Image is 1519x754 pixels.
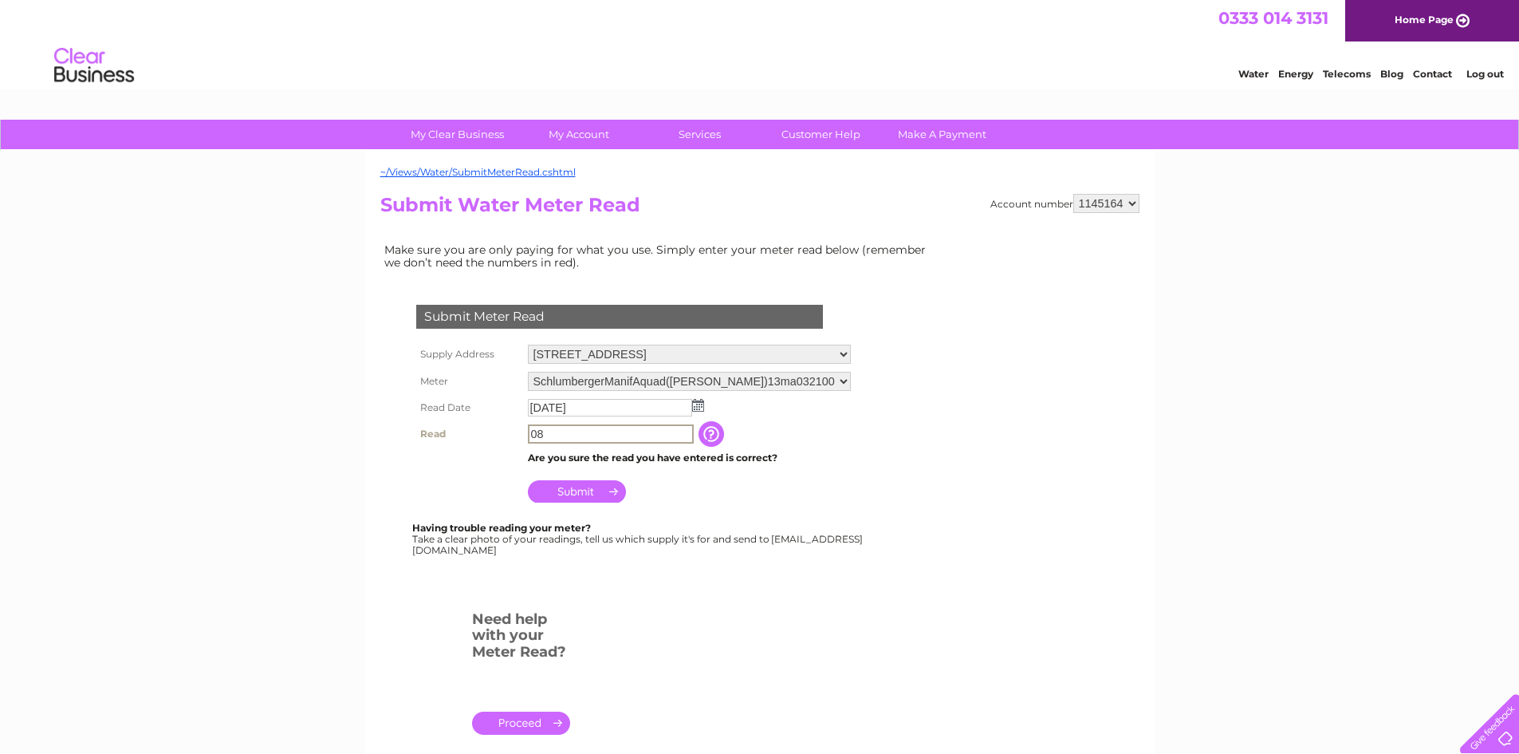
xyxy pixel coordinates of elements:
[392,120,523,149] a: My Clear Business
[513,120,644,149] a: My Account
[1413,68,1452,80] a: Contact
[699,421,727,447] input: Information
[380,166,576,178] a: ~/Views/Water/SubmitMeterRead.cshtml
[412,523,865,555] div: Take a clear photo of your readings, tell us which supply it's for and send to [EMAIL_ADDRESS][DO...
[412,341,524,368] th: Supply Address
[876,120,1008,149] a: Make A Payment
[692,399,704,412] img: ...
[412,522,591,534] b: Having trouble reading your meter?
[412,395,524,420] th: Read Date
[1380,68,1403,80] a: Blog
[1466,68,1504,80] a: Log out
[412,368,524,395] th: Meter
[472,712,570,735] a: .
[1278,68,1313,80] a: Energy
[416,305,823,329] div: Submit Meter Read
[53,41,135,90] img: logo.png
[1238,68,1269,80] a: Water
[380,194,1139,224] h2: Submit Water Meter Read
[384,9,1137,77] div: Clear Business is a trading name of Verastar Limited (registered in [GEOGRAPHIC_DATA] No. 3667643...
[524,448,855,468] td: Are you sure the read you have entered is correct?
[1218,8,1328,28] a: 0333 014 3131
[412,420,524,448] th: Read
[990,194,1139,213] div: Account number
[380,239,939,273] td: Make sure you are only paying for what you use. Simply enter your meter read below (remember we d...
[755,120,887,149] a: Customer Help
[472,608,570,669] h3: Need help with your Meter Read?
[634,120,765,149] a: Services
[1323,68,1371,80] a: Telecoms
[528,480,626,503] input: Submit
